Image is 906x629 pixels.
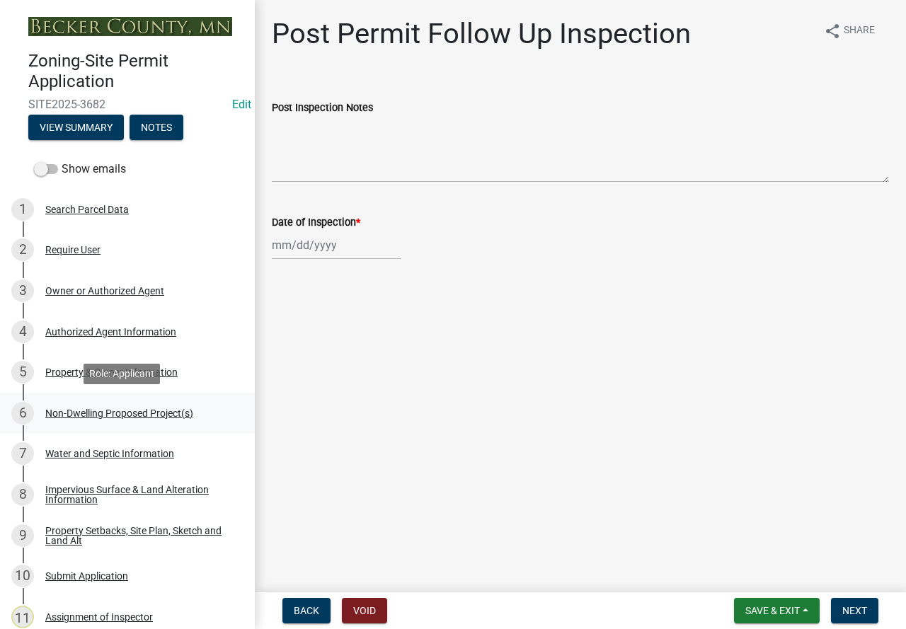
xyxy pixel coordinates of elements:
div: Require User [45,245,101,255]
wm-modal-confirm: Edit Application Number [232,98,251,111]
div: Property Setbacks, Site Plan, Sketch and Land Alt [45,526,232,546]
span: SITE2025-3682 [28,98,226,111]
wm-modal-confirm: Summary [28,122,124,134]
div: Water and Septic Information [45,449,174,458]
button: Void [342,598,387,623]
div: Impervious Surface & Land Alteration Information [45,485,232,504]
div: Role: Applicant [84,364,160,384]
div: 11 [11,606,34,628]
label: Date of Inspection [272,218,360,228]
a: Edit [232,98,251,111]
div: 3 [11,279,34,302]
input: mm/dd/yyyy [272,231,401,260]
wm-modal-confirm: Notes [130,122,183,134]
img: Becker County, Minnesota [28,17,232,36]
div: Non-Dwelling Proposed Project(s) [45,408,193,418]
div: 4 [11,321,34,343]
label: Show emails [34,161,126,178]
button: Back [282,598,331,623]
span: Back [294,605,319,616]
div: 2 [11,238,34,261]
button: shareShare [813,17,886,45]
button: View Summary [28,115,124,140]
div: 1 [11,198,34,221]
div: 6 [11,402,34,425]
div: Property & Owner Information [45,367,178,377]
label: Post Inspection Notes [272,103,373,113]
div: 5 [11,361,34,383]
div: Owner or Authorized Agent [45,286,164,296]
button: Save & Exit [734,598,820,623]
h1: Post Permit Follow Up Inspection [272,17,691,51]
div: 9 [11,524,34,547]
div: 7 [11,442,34,465]
div: Submit Application [45,571,128,581]
div: Assignment of Inspector [45,612,153,622]
span: Save & Exit [745,605,800,616]
div: 8 [11,483,34,506]
button: Notes [130,115,183,140]
h4: Zoning-Site Permit Application [28,51,243,92]
button: Next [831,598,878,623]
div: 10 [11,565,34,587]
div: Authorized Agent Information [45,327,176,337]
i: share [824,23,841,40]
span: Share [844,23,875,40]
div: Search Parcel Data [45,204,129,214]
span: Next [842,605,867,616]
